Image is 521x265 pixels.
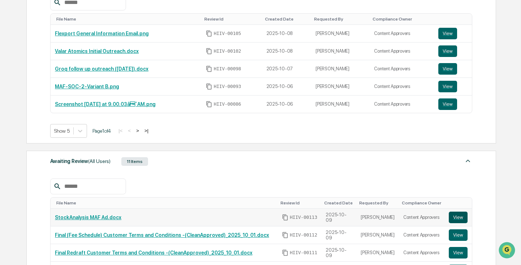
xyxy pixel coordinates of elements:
a: 🔎Data Lookup [4,102,48,115]
div: We're available if you need us! [25,62,91,68]
span: HIIV-00112 [290,232,317,238]
div: 11 Items [121,157,148,166]
td: 2025-10-06 [262,96,311,113]
div: Toggle SortBy [324,200,353,206]
button: View [449,212,468,223]
td: Content Approvers [370,43,434,60]
button: View [438,45,457,57]
div: Toggle SortBy [314,17,367,22]
img: caret [464,156,472,165]
div: 🔎 [7,105,13,111]
span: (All Users) [88,158,110,164]
span: Copy Id [282,214,288,221]
span: HIIV-00093 [214,84,241,89]
img: 1746055101610-c473b297-6a78-478c-a979-82029cc54cd1 [7,55,20,68]
td: Content Approvers [370,25,434,43]
span: HIIV-00086 [214,101,241,107]
div: Awaiting Review [50,156,110,166]
span: HIIV-00102 [214,48,241,54]
a: MAF-SOC-2-Variant B.png [55,84,119,89]
a: View [438,28,468,39]
td: 2025-10-07 [262,60,311,78]
span: Copy Id [206,48,212,54]
td: Content Approvers [370,60,434,78]
a: Final (Fee Schedule) Customer Terms and Conditions -(CleanApproved)_2025_10_01.docx [55,232,269,238]
a: Groq follow up outreach ([DATE]).docx [55,66,148,72]
a: Final Redraft Customer Terms and Conditions -(CleanApproved)_2025_10_01.docx [55,250,252,256]
td: Content Approvers [399,244,444,262]
span: Data Lookup [14,105,45,112]
span: Copy Id [206,101,212,107]
button: View [449,229,468,241]
a: 🗄️Attestations [49,88,92,101]
td: 2025-10-09 [321,244,356,262]
button: >| [142,128,151,134]
td: [PERSON_NAME] [311,96,370,113]
div: Toggle SortBy [281,200,319,206]
button: View [438,98,457,110]
a: Valar Atomics Initial Outreach.docx [55,48,139,54]
span: Preclearance [14,91,47,98]
span: Copy Id [282,249,288,256]
td: 2025-10-09 [321,209,356,226]
div: Toggle SortBy [402,200,442,206]
div: Toggle SortBy [56,200,275,206]
td: 2025-10-06 [262,78,311,96]
td: [PERSON_NAME] [311,25,370,43]
a: Powered byPylon [51,122,87,128]
span: Page 1 of 4 [92,128,111,134]
span: Copy Id [206,30,212,37]
td: 2025-10-08 [262,25,311,43]
a: 🖐️Preclearance [4,88,49,101]
td: [PERSON_NAME] [356,226,399,244]
span: Copy Id [282,232,288,238]
p: How can we help? [7,15,131,27]
button: View [438,28,457,39]
div: Start new chat [25,55,118,62]
div: Toggle SortBy [265,17,308,22]
td: [PERSON_NAME] [311,60,370,78]
td: [PERSON_NAME] [356,244,399,262]
td: [PERSON_NAME] [311,43,370,60]
div: Toggle SortBy [359,200,396,206]
div: Toggle SortBy [440,17,469,22]
a: StockAnalysis MAF Ad.docx [55,215,121,220]
div: Toggle SortBy [56,17,199,22]
td: 2025-10-08 [262,43,311,60]
span: HIIV-00111 [290,250,317,256]
span: HIIV-00113 [290,215,317,220]
a: View [438,63,468,75]
div: 🖐️ [7,92,13,97]
a: View [438,45,468,57]
td: 2025-10-09 [321,226,356,244]
span: Attestations [60,91,90,98]
a: View [438,98,468,110]
a: Flexport General Information Email.png [55,31,149,36]
span: Pylon [72,122,87,128]
a: View [438,81,468,92]
div: Toggle SortBy [373,17,431,22]
button: View [438,81,457,92]
button: < [126,128,133,134]
div: 🗄️ [52,92,58,97]
td: Content Approvers [370,78,434,96]
div: Toggle SortBy [204,17,259,22]
td: [PERSON_NAME] [311,78,370,96]
td: Content Approvers [370,96,434,113]
span: HIIV-00105 [214,31,241,36]
button: |< [116,128,125,134]
button: Start new chat [123,57,131,66]
button: > [134,128,141,134]
span: Copy Id [206,66,212,72]
td: Content Approvers [399,209,444,226]
button: View [438,63,457,75]
a: Screenshot [DATE] at 9.00.03â¯AM.png [55,101,156,107]
button: View [449,247,468,259]
div: Toggle SortBy [450,200,469,206]
td: [PERSON_NAME] [356,209,399,226]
